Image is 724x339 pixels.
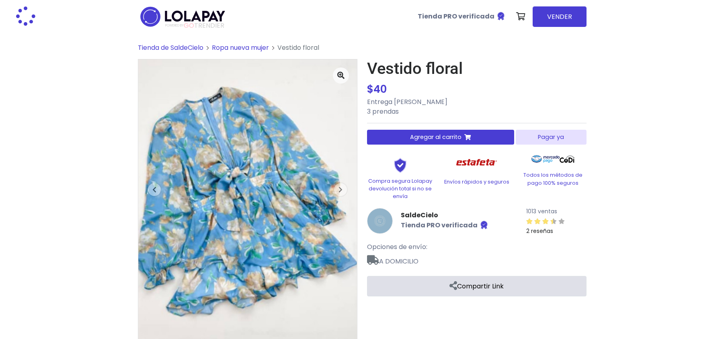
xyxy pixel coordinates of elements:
img: Codi Logo [560,151,574,167]
span: Opciones de envío: [367,242,427,251]
span: Vestido floral [277,43,319,52]
p: Envíos rápidos y seguros [443,178,510,186]
a: Compartir Link [367,276,587,296]
img: SaldeCielo [367,208,393,234]
img: Shield [380,157,420,173]
span: TRENDIER [165,22,224,29]
button: Pagar ya [516,130,586,145]
p: Todos los métodos de pago 100% seguros [520,171,587,186]
b: Tienda PRO verificada [401,221,478,230]
span: Agregar al carrito [410,133,461,141]
a: 2 reseñas [526,216,587,236]
b: Tienda PRO verificada [418,12,494,21]
span: A DOMICILIO [367,252,587,266]
a: Tienda de SaldeCielo [138,43,203,52]
small: 1013 ventas [526,207,557,215]
nav: breadcrumb [138,43,587,59]
span: 40 [373,82,387,96]
a: Ropa nueva mujer [212,43,269,52]
h1: Vestido floral [367,59,587,78]
img: Estafeta Logo [450,151,503,174]
img: Tienda verificada [496,11,506,21]
span: GO [184,21,194,30]
a: VENDER [533,6,587,27]
img: Tienda verificada [479,220,489,230]
div: $ [367,82,587,97]
a: SaldeCielo [401,210,489,220]
img: logo [138,4,228,29]
div: 3.5 / 5 [526,216,565,226]
p: Compra segura Lolapay devolución total si no se envía [367,177,434,200]
span: POWERED BY [165,23,184,28]
p: Entrega [PERSON_NAME] 3 prendas [367,97,587,116]
button: Agregar al carrito [367,130,515,145]
small: 2 reseñas [526,227,553,235]
img: Mercado Pago Logo [531,151,560,167]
